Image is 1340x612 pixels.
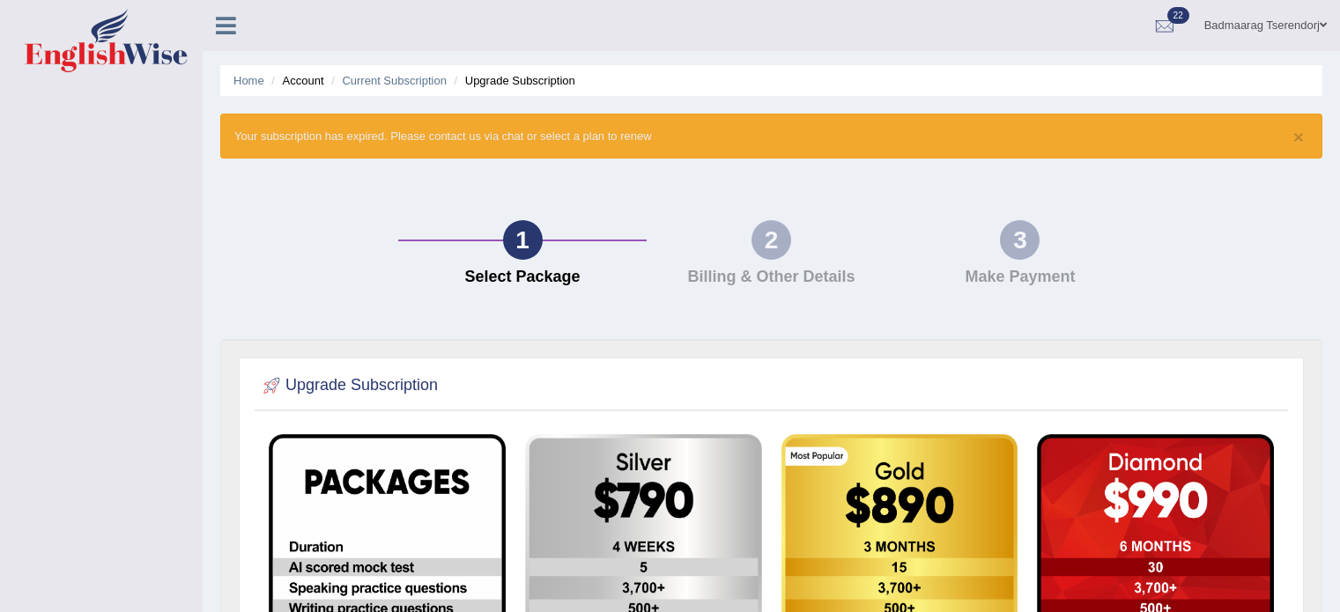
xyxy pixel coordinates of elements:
[1167,7,1189,24] span: 22
[1293,128,1304,146] button: ×
[655,269,886,286] h4: Billing & Other Details
[1000,220,1040,260] div: 3
[503,220,543,260] div: 1
[267,72,323,89] li: Account
[259,372,438,399] h2: Upgrade Subscription
[220,114,1322,159] div: Your subscription has expired. Please contact us via chat or select a plan to renew
[450,72,575,89] li: Upgrade Subscription
[751,220,791,260] div: 2
[905,269,1136,286] h4: Make Payment
[233,74,264,87] a: Home
[407,269,638,286] h4: Select Package
[342,74,447,87] a: Current Subscription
